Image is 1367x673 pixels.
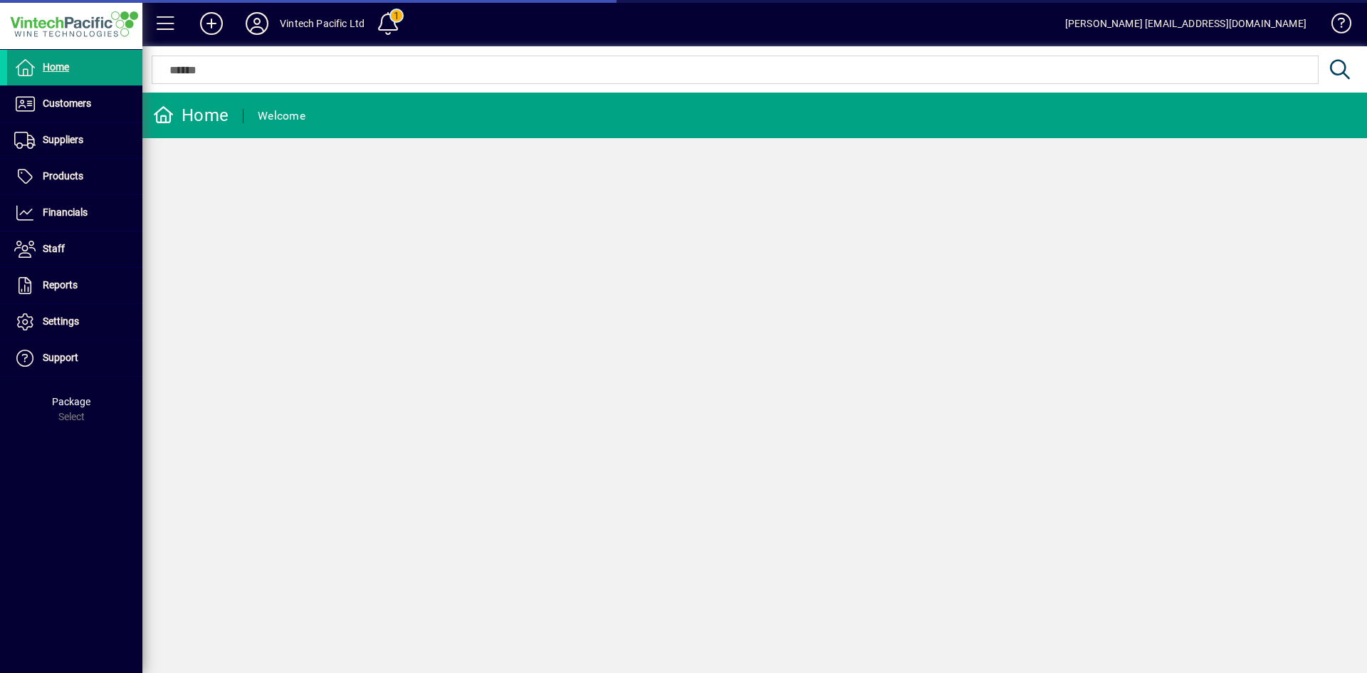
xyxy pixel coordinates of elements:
span: Staff [43,243,65,254]
span: Financials [43,207,88,218]
a: Financials [7,195,142,231]
a: Customers [7,86,142,122]
button: Add [189,11,234,36]
div: Vintech Pacific Ltd [280,12,365,35]
a: Knowledge Base [1321,3,1349,49]
div: Home [153,104,229,127]
a: Products [7,159,142,194]
span: Package [52,396,90,407]
a: Staff [7,231,142,267]
span: Customers [43,98,91,109]
a: Support [7,340,142,376]
span: Reports [43,279,78,291]
span: Support [43,352,78,363]
div: [PERSON_NAME] [EMAIL_ADDRESS][DOMAIN_NAME] [1065,12,1306,35]
span: Products [43,170,83,182]
span: Home [43,61,69,73]
a: Settings [7,304,142,340]
a: Suppliers [7,122,142,158]
div: Welcome [258,105,305,127]
button: Profile [234,11,280,36]
span: Suppliers [43,134,83,145]
a: Reports [7,268,142,303]
span: Settings [43,315,79,327]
